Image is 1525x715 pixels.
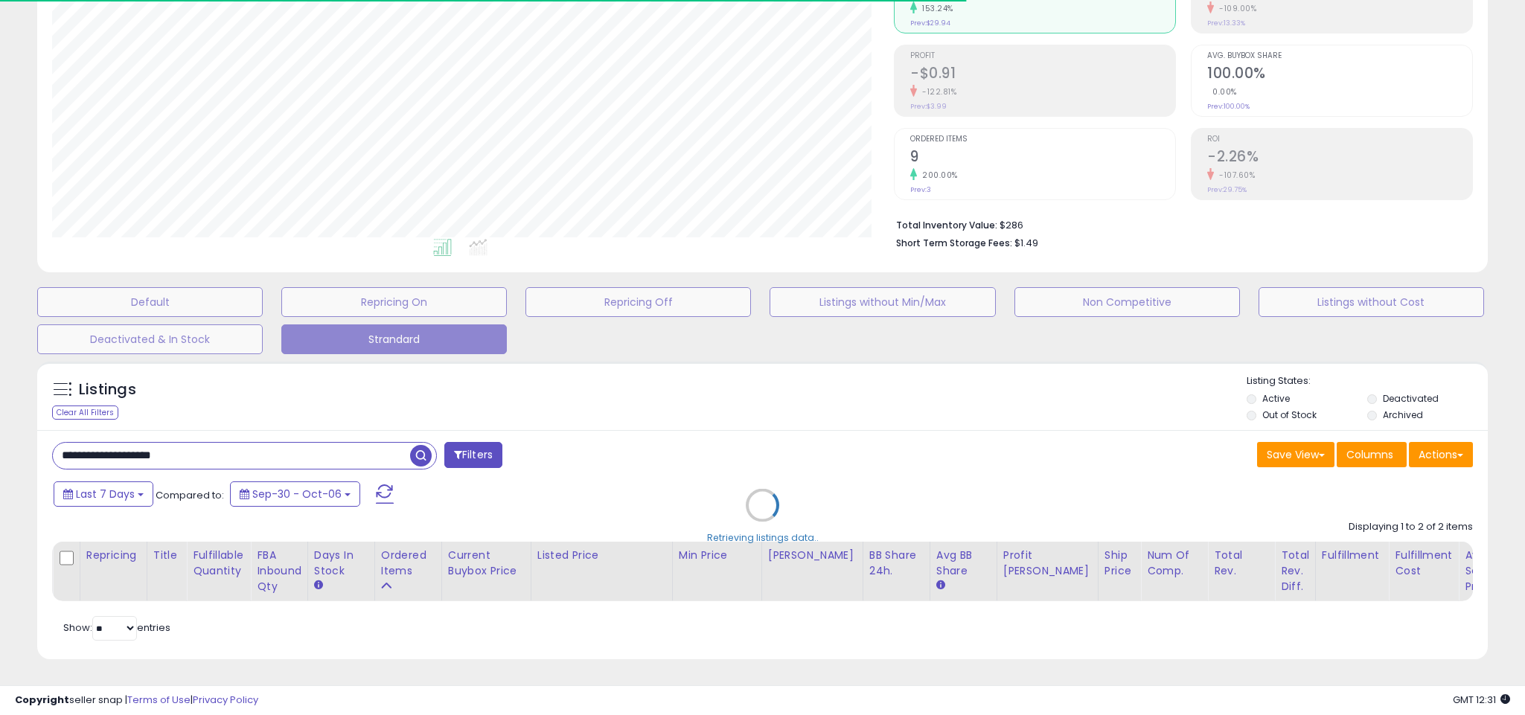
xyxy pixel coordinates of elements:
span: Avg. Buybox Share [1207,52,1472,60]
span: ROI [1207,135,1472,144]
small: -107.60% [1214,170,1255,181]
span: $1.49 [1014,236,1038,250]
h2: -2.26% [1207,148,1472,168]
small: 200.00% [917,170,958,181]
a: Terms of Use [127,693,191,707]
a: Privacy Policy [193,693,258,707]
small: Prev: 100.00% [1207,102,1250,111]
div: Retrieving listings data.. [707,531,819,545]
button: Listings without Min/Max [770,287,995,317]
button: Non Competitive [1014,287,1240,317]
small: Prev: $29.94 [910,19,950,28]
li: $286 [896,215,1462,233]
small: 153.24% [917,3,953,14]
button: Deactivated & In Stock [37,324,263,354]
button: Repricing On [281,287,507,317]
span: 2025-10-14 12:31 GMT [1453,693,1510,707]
small: Prev: 13.33% [1207,19,1245,28]
small: Prev: $3.99 [910,102,947,111]
small: Prev: 29.75% [1207,185,1247,194]
button: Listings without Cost [1259,287,1484,317]
small: 0.00% [1207,86,1237,97]
button: Default [37,287,263,317]
small: Prev: 3 [910,185,931,194]
strong: Copyright [15,693,69,707]
div: seller snap | | [15,693,258,708]
b: Short Term Storage Fees: [896,237,1012,249]
h2: 9 [910,148,1175,168]
button: Strandard [281,324,507,354]
span: Profit [910,52,1175,60]
h2: -$0.91 [910,65,1175,85]
h2: 100.00% [1207,65,1472,85]
small: -109.00% [1214,3,1256,14]
button: Repricing Off [525,287,751,317]
b: Total Inventory Value: [896,219,997,231]
span: Ordered Items [910,135,1175,144]
small: -122.81% [917,86,956,97]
